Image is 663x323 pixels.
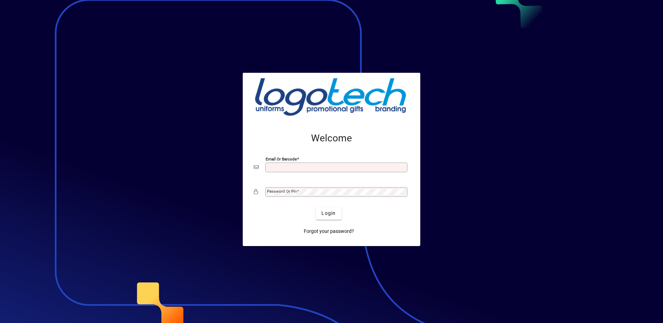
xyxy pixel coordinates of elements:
[304,228,354,235] span: Forgot your password?
[301,225,357,238] a: Forgot your password?
[266,156,297,161] mat-label: Email or Barcode
[254,132,409,144] h2: Welcome
[316,207,341,220] button: Login
[321,210,336,217] span: Login
[267,189,297,194] mat-label: Password or Pin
